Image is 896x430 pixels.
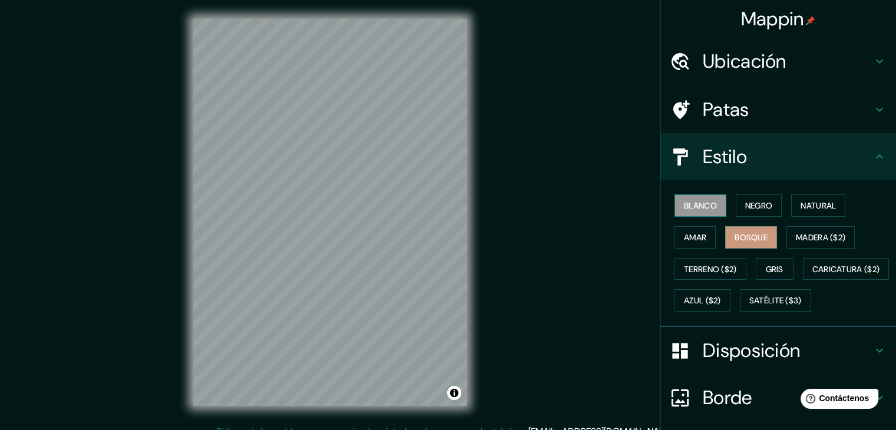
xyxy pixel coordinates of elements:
font: Satélite ($3) [749,296,802,306]
font: Madera ($2) [796,232,845,243]
font: Disposición [703,338,800,363]
font: Gris [766,264,783,274]
canvas: Mapa [193,19,467,406]
button: Negro [736,194,782,217]
font: Negro [745,200,773,211]
font: Borde [703,385,752,410]
button: Blanco [675,194,726,217]
font: Terreno ($2) [684,264,737,274]
button: Activar o desactivar atribución [447,386,461,400]
font: Caricatura ($2) [812,264,880,274]
img: pin-icon.png [806,16,815,25]
div: Disposición [660,327,896,374]
iframe: Lanzador de widgets de ayuda [791,384,883,417]
div: Borde [660,374,896,421]
button: Madera ($2) [786,226,855,249]
div: Ubicación [660,38,896,85]
button: Amar [675,226,716,249]
font: Blanco [684,200,717,211]
div: Patas [660,86,896,133]
button: Terreno ($2) [675,258,746,280]
font: Natural [801,200,836,211]
font: Patas [703,97,749,122]
button: Natural [791,194,845,217]
button: Satélite ($3) [740,289,811,312]
button: Azul ($2) [675,289,730,312]
font: Bosque [735,232,768,243]
font: Mappin [741,6,804,31]
button: Gris [756,258,793,280]
button: Bosque [725,226,777,249]
button: Caricatura ($2) [803,258,890,280]
font: Amar [684,232,706,243]
font: Estilo [703,144,747,169]
font: Azul ($2) [684,296,721,306]
div: Estilo [660,133,896,180]
font: Ubicación [703,49,786,74]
